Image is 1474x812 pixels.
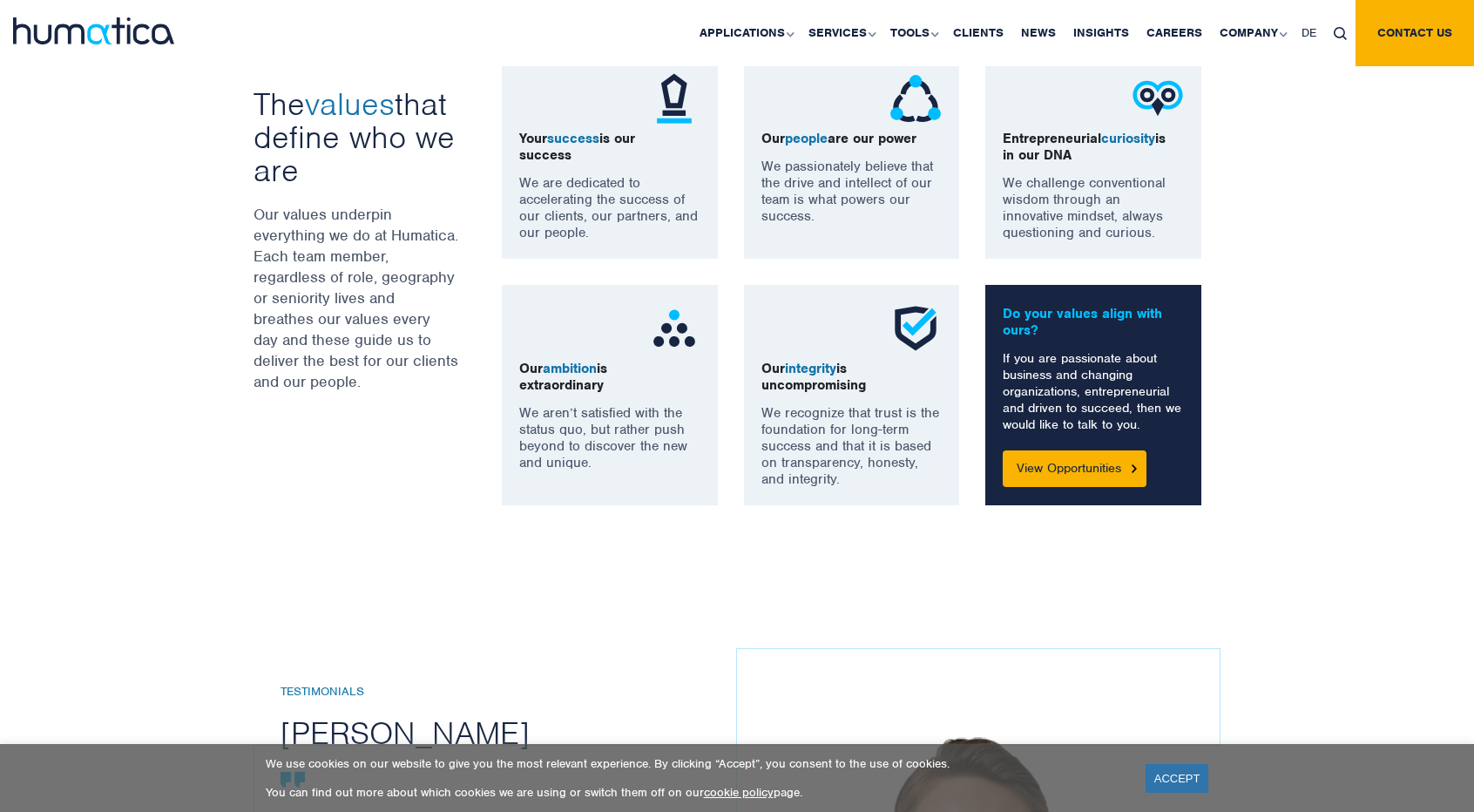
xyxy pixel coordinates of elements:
[519,361,700,394] p: Our is extraordinary
[1003,175,1184,241] p: We challenge conventional wisdom through an innovative mindset, always questioning and curious.
[266,756,1124,771] p: We use cookies on our website to give you the most relevant experience. By clicking “Accept”, you...
[254,204,458,392] p: Our values underpin everything we do at Humatica. Each team member, regardless of role, geography...
[13,17,174,44] img: logo
[704,785,774,800] a: cookie policy
[889,72,942,125] img: ico
[1003,131,1184,164] p: Entrepreneurial is in our DNA
[281,685,762,700] h6: Testimonials
[648,72,700,125] img: ico
[1334,27,1347,40] img: search_icon
[519,175,700,241] p: We are dedicated to accelerating the success of our clients, our partners, and our people.
[761,159,943,225] p: We passionately believe that the drive and intellect of our team is what powers our success.
[1101,130,1155,147] span: curiosity
[761,131,943,147] p: Our are our power
[266,785,1124,800] p: You can find out more about which cookies we are using or switch them off on our page.
[761,361,943,394] p: Our is uncompromising
[254,87,458,186] h3: The that define who we are
[547,130,599,147] span: success
[889,302,942,355] img: ico
[281,713,762,753] h2: [PERSON_NAME]
[785,130,828,147] span: people
[1003,350,1184,433] p: If you are passionate about business and changing organizations, entrepreneurial and driven to su...
[1302,25,1316,40] span: DE
[761,405,943,488] p: We recognize that trust is the foundation for long-term success and that it is based on transpare...
[785,360,836,377] span: integrity
[543,360,597,377] span: ambition
[519,405,700,471] p: We aren’t satisfied with the status quo, but rather push beyond to discover the new and unique.
[1132,72,1184,125] img: ico
[1132,464,1137,472] img: Button
[1003,306,1184,339] p: Do your values align with ours?
[1146,764,1209,793] a: ACCEPT
[648,302,700,355] img: ico
[519,131,700,164] p: Your is our success
[305,84,395,124] span: values
[1003,450,1146,487] a: View Opportunities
